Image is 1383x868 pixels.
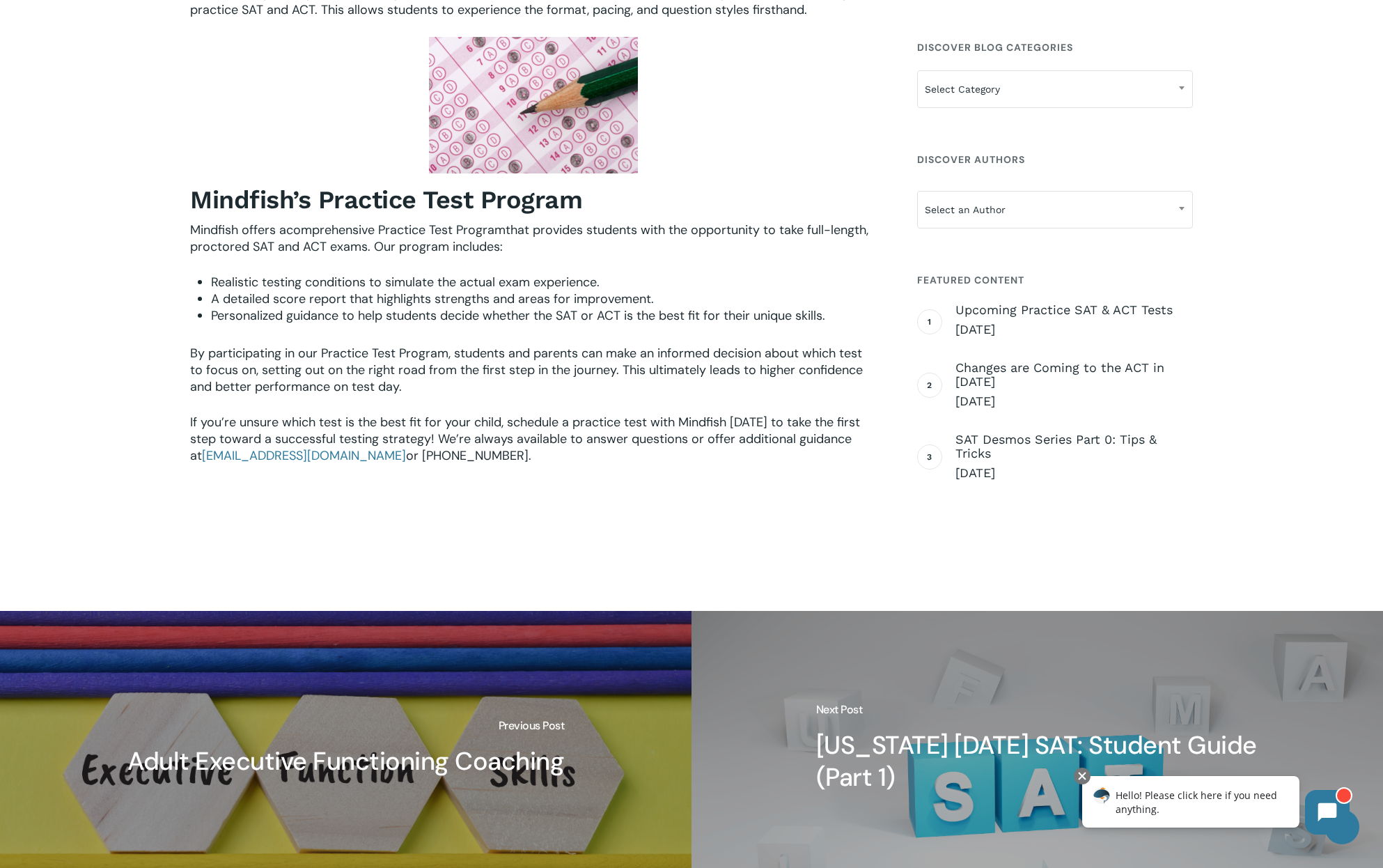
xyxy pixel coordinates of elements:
[286,222,506,238] a: comprehensive Practice Test Program
[955,393,1193,410] span: [DATE]
[917,35,1193,60] h4: Discover Blog Categories
[190,222,868,255] span: that provides students with the opportunity to take full-length, proctored SAT and ACT exams. Our...
[955,433,1193,460] span: SAT Desmos Series Part 0: Tips & Tricks
[190,345,863,395] span: By participating in our Practice Test Program, students and parents can make an informed decision...
[202,447,406,464] a: [EMAIL_ADDRESS][DOMAIN_NAME]
[955,361,1193,410] a: Changes are Coming to the ACT in [DATE] [DATE]
[429,37,638,173] img: April 2025 FAQs 1
[917,70,1193,108] span: Select Category
[917,147,1193,172] h4: Discover Authors
[917,191,1193,228] span: Select an Author
[955,465,1193,481] span: [DATE]
[955,433,1193,481] a: SAT Desmos Series Part 0: Tips & Tricks [DATE]
[211,274,600,290] span: Realistic testing conditions to simulate the actual exam experience.
[211,290,654,307] span: A detailed score report that highlights strengths and areas for improvement.
[918,195,1192,224] span: Select an Author
[918,75,1192,104] span: Select Category
[406,447,531,464] span: or [PHONE_NUMBER].
[1068,765,1364,848] iframe: Chatbot
[190,185,582,215] b: Mindfish’s Practice Test Program
[211,307,825,324] span: Personalized guidance to help students decide whether the SAT or ACT is the best fit for their un...
[955,361,1193,389] span: Changes are Coming to the ACT in [DATE]
[955,303,1193,338] a: Upcoming Practice SAT & ACT Tests [DATE]
[190,414,860,464] span: If you’re unsure which test is the best fit for your child, schedule a practice test with Mindfis...
[955,303,1193,317] span: Upcoming Practice SAT & ACT Tests
[955,321,1193,338] span: [DATE]
[190,222,286,238] span: Mindfish offers a
[917,268,1193,293] h4: Featured Content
